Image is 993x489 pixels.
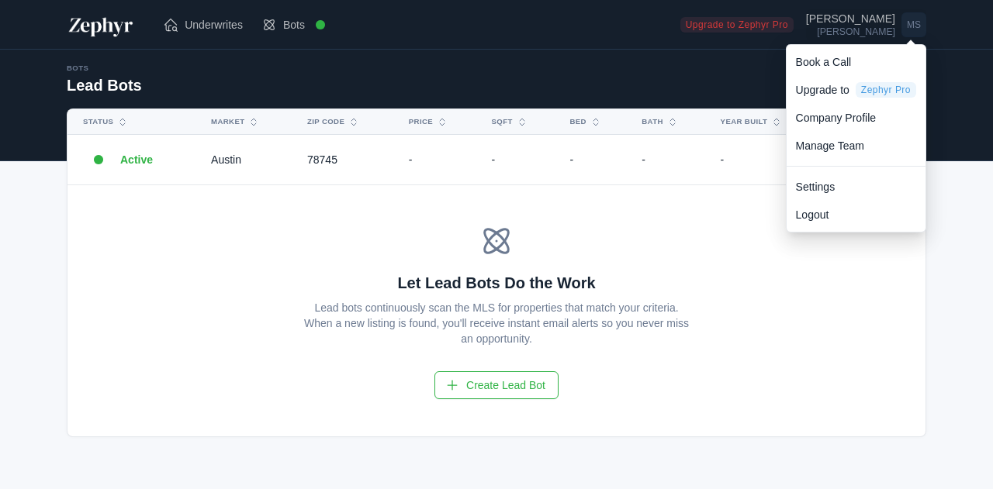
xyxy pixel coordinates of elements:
[400,135,483,185] td: -
[483,135,561,185] td: -
[787,48,926,76] a: Book a Call
[397,272,595,294] p: Let Lead Bots Do the Work
[787,173,926,201] a: Settings
[560,109,614,134] button: Bed
[787,132,926,160] a: Manage Team
[283,17,305,33] span: Bots
[856,82,916,98] span: Zephyr Pro
[560,135,632,185] td: -
[252,3,345,46] a: Bots
[185,17,243,33] span: Underwrites
[154,9,252,40] a: Underwrites
[434,371,559,399] a: Create Lead Bot
[787,104,926,132] a: Company Profile
[74,109,183,134] button: Status
[202,135,298,185] td: Austin
[301,300,693,346] p: Lead bots continuously scan the MLS for properties that match your criteria. When a new listing i...
[711,135,827,185] td: -
[787,201,926,229] a: Logout
[67,74,142,96] h2: Lead Bots
[202,109,279,134] button: Market
[901,12,926,37] span: MS
[806,9,926,40] a: Open user menu
[632,109,692,134] button: Bath
[632,135,711,185] td: -
[400,109,464,134] button: Price
[67,62,142,74] div: Bots
[680,17,794,33] a: Upgrade to Zephyr Pro
[711,109,808,134] button: Year Built
[67,12,135,37] img: Zephyr Logo
[298,135,400,185] td: 78745
[120,152,153,167] span: Active
[806,27,895,36] div: [PERSON_NAME]
[806,13,895,24] div: [PERSON_NAME]
[787,76,926,104] a: Upgrade toZephyr Pro
[298,109,381,134] button: Zip Code
[483,109,542,134] button: SQFT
